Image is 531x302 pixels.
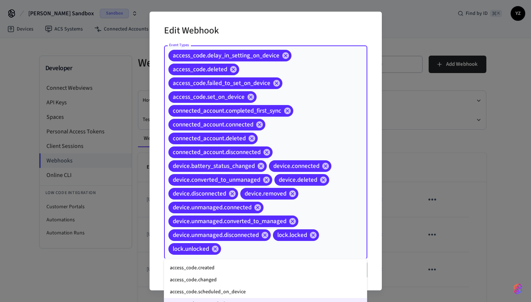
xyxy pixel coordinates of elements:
[269,162,324,170] span: device.connected
[168,216,298,227] div: device.unmanaged.converted_to_managed
[273,229,319,241] div: lock.locked
[164,20,219,43] h2: Edit Webhook
[168,119,265,130] div: connected_account.connected
[273,231,311,239] span: lock.locked
[168,105,293,117] div: connected_account.completed_first_sync
[169,42,189,48] label: Event Types
[168,77,282,89] div: access_code.failed_to_set_on_device
[168,146,273,158] div: connected_account.disconnected
[168,245,213,253] span: lock.unlocked
[168,229,271,241] div: device.unmanaged.disconnected
[168,204,256,211] span: device.unmanaged.connected
[168,50,291,61] div: access_code.delay_in_setting_on_device
[168,176,265,184] span: device.converted_to_unmanaged
[240,188,298,200] div: device.removed
[168,52,284,59] span: access_code.delay_in_setting_on_device
[168,162,259,170] span: device.battery_status_changed
[164,286,367,298] li: access_code.scheduled_on_device
[168,218,291,225] span: device.unmanaged.converted_to_managed
[168,202,264,213] div: device.unmanaged.connected
[240,190,291,197] span: device.removed
[168,93,249,101] span: access_code.set_on_device
[168,188,238,200] div: device.disconnected
[164,262,367,274] li: access_code.created
[168,64,239,75] div: access_code.deleted
[168,135,250,142] span: connected_account.deleted
[168,190,230,197] span: device.disconnected
[168,66,232,73] span: access_code.deleted
[514,283,522,295] img: SeamLogoGradient.69752ec5.svg
[168,133,258,144] div: connected_account.deleted
[168,174,272,186] div: device.converted_to_unmanaged
[168,243,221,255] div: lock.unlocked
[168,121,258,128] span: connected_account.connected
[274,176,322,184] span: device.deleted
[168,80,275,87] span: access_code.failed_to_set_on_device
[168,231,263,239] span: device.unmanaged.disconnected
[168,149,265,156] span: connected_account.disconnected
[168,107,286,114] span: connected_account.completed_first_sync
[274,174,329,186] div: device.deleted
[269,160,331,172] div: device.connected
[168,160,267,172] div: device.battery_status_changed
[164,274,367,286] li: access_code.changed
[168,91,257,103] div: access_code.set_on_device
